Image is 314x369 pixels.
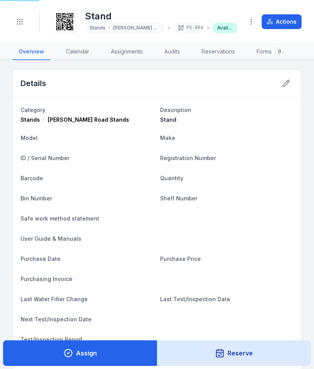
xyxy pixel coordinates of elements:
span: Barcode [21,175,43,181]
span: [PERSON_NAME] Road Stands [48,116,129,124]
h2: Details [21,78,46,89]
span: Bin Number [21,195,52,202]
span: Shelf Number [160,195,197,202]
div: PS-0647 [173,22,204,33]
div: 0 [275,47,284,56]
span: Purchasing Invoice [21,276,72,282]
button: Toggle navigation [12,14,27,29]
span: User Guide & Manuals [21,235,81,242]
a: Forms0 [250,44,290,60]
span: Test/Inspection Report [21,336,83,343]
span: Purchase Date [21,255,60,262]
span: Model [21,134,38,141]
span: Stand [160,116,176,123]
span: Last Water Filter Change [21,296,88,302]
span: Last Test/Inspection Date [160,296,230,302]
span: Category [21,107,45,113]
span: Purchase Price [160,255,201,262]
span: Stands [21,116,40,124]
span: [PERSON_NAME] Road Stands [113,25,160,31]
span: Quantity [160,175,183,181]
a: Reservations [195,44,241,60]
button: Actions [262,14,302,29]
a: Audits [158,44,186,60]
span: Description [160,107,191,113]
span: Safe work method statement [21,215,99,222]
a: Assignments [105,44,149,60]
h1: Stand [85,10,238,22]
button: Assign [3,340,157,366]
span: Stands [90,25,105,31]
a: Overview [12,44,50,60]
span: Next Test/Inspection Date [21,316,91,322]
button: Reserve [157,340,311,366]
span: Make [160,134,175,141]
span: ID / Serial Number [21,155,69,161]
span: Registration Number [160,155,216,161]
a: Calendar [60,44,95,60]
div: Available [212,22,238,33]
